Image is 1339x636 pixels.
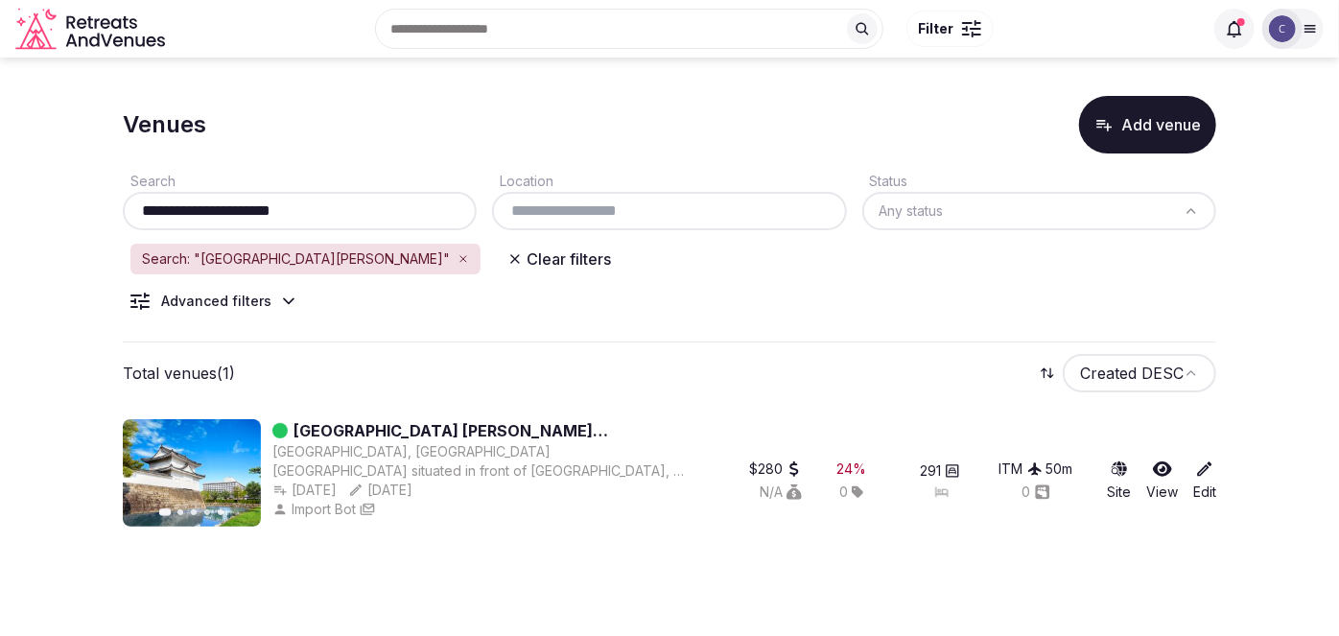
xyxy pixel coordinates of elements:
p: Total venues (1) [123,363,235,384]
button: Go to slide 2 [177,509,183,515]
button: 0 [1022,483,1050,502]
h1: Venues [123,108,206,141]
div: [GEOGRAPHIC_DATA] situated in front of [GEOGRAPHIC_DATA], 28 miles from [GEOGRAPHIC_DATA]. [272,461,691,481]
button: [DATE] [348,481,412,500]
a: View [1146,459,1178,502]
button: Go to slide 1 [159,508,172,516]
div: 24 % [837,459,867,479]
button: [DATE] [272,481,337,500]
label: Status [862,173,908,189]
button: Add venue [1079,96,1216,153]
a: Edit [1193,459,1216,502]
button: Go to slide 5 [218,509,223,515]
a: Visit the homepage [15,8,169,51]
span: Import Bot [292,500,356,519]
span: 291 [920,461,941,481]
a: Site [1107,459,1131,502]
button: Filter [906,11,994,47]
img: Featured image for Crowne Plaza ANA Kyoto [123,419,261,527]
svg: Retreats and Venues company logo [15,8,169,51]
button: $280 [749,459,802,479]
span: Search: "[GEOGRAPHIC_DATA][PERSON_NAME]" [142,249,450,269]
div: Advanced filters [161,292,271,311]
button: 50m [1046,459,1073,479]
label: Location [492,173,553,189]
button: Go to slide 4 [204,509,210,515]
button: 24% [837,459,867,479]
button: Go to slide 3 [191,509,197,515]
button: N/A [760,483,802,502]
button: [GEOGRAPHIC_DATA], [GEOGRAPHIC_DATA] [272,442,551,461]
button: Clear filters [496,242,623,276]
a: [GEOGRAPHIC_DATA] [PERSON_NAME] [GEOGRAPHIC_DATA] [294,419,691,442]
label: Search [123,173,176,189]
button: 291 [920,461,960,481]
button: Import Bot [272,500,356,519]
span: Filter [919,19,954,38]
div: 50 m [1046,459,1073,479]
button: ITM [999,459,1043,479]
img: Catherine Mesina [1269,15,1296,42]
span: 0 [839,483,848,502]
